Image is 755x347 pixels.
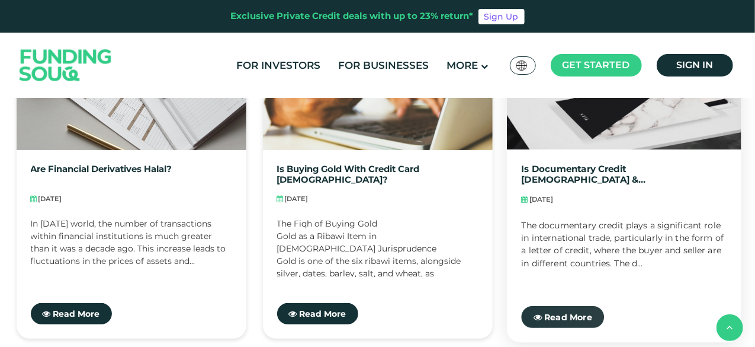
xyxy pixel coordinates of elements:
a: Is Buying Gold With Credit Card [DEMOGRAPHIC_DATA]? [277,164,478,185]
img: SA Flag [516,61,527,71]
img: Logo [8,36,124,95]
img: Is Documentary Credit Halal & Shariah Compliant? [507,13,741,149]
a: Sign in [657,54,733,77]
span: More [446,59,478,71]
span: [DATE] [285,195,309,203]
span: Read More [544,311,592,322]
div: The documentary credit plays a significant role in international trade, particularly in the form ... [521,219,727,279]
a: For Businesses [335,56,432,75]
a: For Investors [233,56,323,75]
a: Sign Up [478,9,525,24]
a: Read More [521,306,604,328]
div: The Fiqh of Buying Gold Gold as a Ribawi Item in [DEMOGRAPHIC_DATA] Jurisprudence Gold is one of ... [277,218,478,277]
span: Sign in [676,59,713,71]
span: [DATE] [38,195,62,203]
button: back [717,314,743,341]
a: Read More [31,303,112,324]
span: [DATE] [529,195,553,203]
a: Are Financial Derivatives Halal? [31,164,172,185]
span: Get started [563,59,630,71]
div: In [DATE] world, the number of transactions within financial institutions is much greater than it... [31,218,232,277]
span: Read More [53,308,100,319]
span: Read More [300,308,346,319]
a: Is Documentary Credit [DEMOGRAPHIC_DATA] & [DEMOGRAPHIC_DATA] Compliant? [521,164,727,185]
div: Exclusive Private Credit deals with up to 23% return* [231,9,474,23]
a: Read More [277,303,358,324]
